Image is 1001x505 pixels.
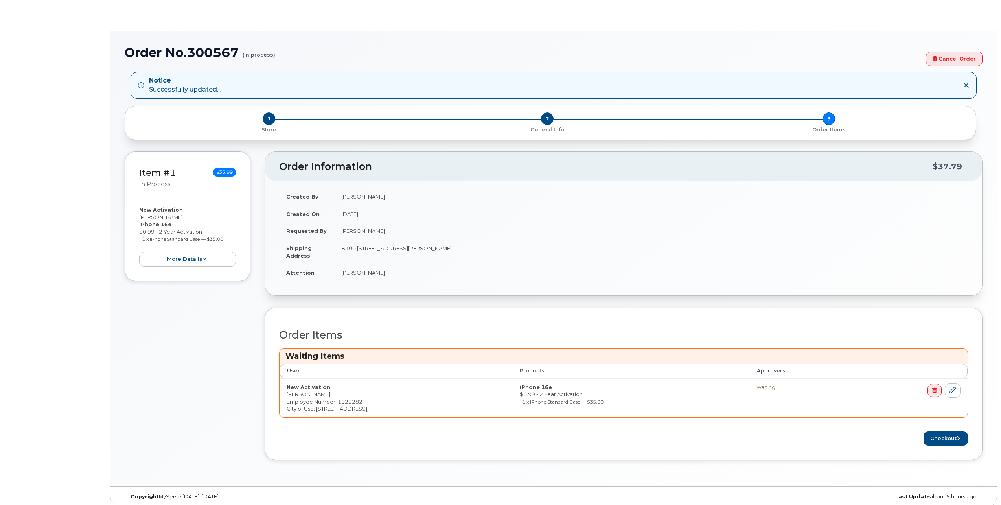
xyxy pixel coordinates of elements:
[287,398,362,405] span: Employee Number: 1022282
[286,194,318,200] strong: Created By
[697,494,983,500] div: about 5 hours ago
[131,494,159,499] strong: Copyright
[280,378,513,417] td: [PERSON_NAME] City of Use: [STREET_ADDRESS])
[541,112,554,125] span: 2
[513,364,750,378] th: Products
[280,364,513,378] th: User
[407,125,688,133] a: 2 General Info
[139,167,176,178] a: Item #1
[139,206,183,213] strong: New Activation
[139,221,171,227] strong: iPhone 16e
[149,76,221,85] strong: Notice
[286,245,312,259] strong: Shipping Address
[125,494,410,500] div: MyServe [DATE]–[DATE]
[926,52,983,66] a: Cancel Order
[125,46,922,59] h1: Order No.300567
[520,384,552,390] strong: iPhone 16e
[334,205,968,223] td: [DATE]
[933,159,962,174] div: $37.79
[924,431,968,446] button: Checkout
[131,125,407,133] a: 1 Store
[895,494,930,499] strong: Last Update
[286,228,327,234] strong: Requested By
[334,264,968,281] td: [PERSON_NAME]
[139,252,236,267] button: more details
[134,126,403,133] p: Store
[334,188,968,205] td: [PERSON_NAME]
[757,383,846,391] div: waiting
[334,222,968,240] td: [PERSON_NAME]
[263,112,275,125] span: 1
[149,76,221,94] div: Successfully updated...
[279,161,933,172] h2: Order Information
[522,399,604,405] small: 1 x iPhone Standard Case — $35.00
[334,240,968,264] td: B100 [STREET_ADDRESS][PERSON_NAME]
[243,46,275,58] small: (in process)
[286,269,315,276] strong: Attention
[286,211,320,217] strong: Created On
[750,364,854,378] th: Approvers
[410,126,685,133] p: General Info
[139,206,236,267] div: [PERSON_NAME] $0.99 - 2 Year Activation
[279,329,968,341] h2: Order Items
[142,236,223,242] small: 1 x iPhone Standard Case — $35.00
[513,378,750,417] td: $0.99 - 2 Year Activation
[285,351,962,361] h3: Waiting Items
[139,181,170,188] small: in process
[287,384,330,390] strong: New Activation
[213,168,236,177] span: $35.99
